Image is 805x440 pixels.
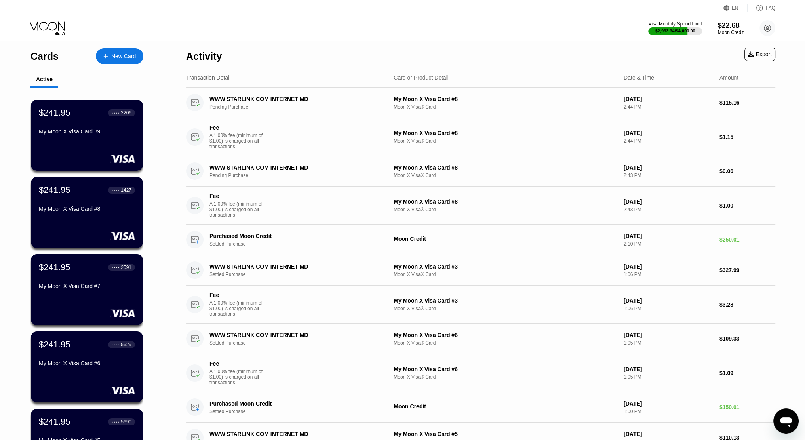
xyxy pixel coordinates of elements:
div: Moon X Visa® Card [394,104,617,110]
div: [DATE] [624,431,713,437]
div: New Card [111,53,136,60]
div: Pending Purchase [209,173,390,178]
div: ● ● ● ● [112,189,120,191]
div: Moon X Visa® Card [394,138,617,144]
div: $241.95● ● ● ●2206My Moon X Visa Card #9 [31,100,143,171]
div: [DATE] [624,198,713,205]
div: Active [36,76,53,82]
div: Moon X Visa® Card [394,207,617,212]
div: Settled Purchase [209,272,390,277]
div: Cards [30,51,59,62]
div: Purchased Moon CreditSettled PurchaseMoon Credit[DATE]2:10 PM$250.01 [186,225,775,255]
div: WWW STARLINK COM INTERNET MDSettled PurchaseMy Moon X Visa Card #3Moon X Visa® Card[DATE]1:06 PM$... [186,255,775,286]
div: Moon Credit [394,403,617,410]
div: $241.95● ● ● ●5629My Moon X Visa Card #6 [31,331,143,402]
div: Visa Monthly Spend Limit$2,933.34/$4,000.00 [648,21,702,35]
div: [DATE] [624,297,713,304]
div: $241.95● ● ● ●2591My Moon X Visa Card #7 [31,254,143,325]
div: My Moon X Visa Card #8 [394,198,617,205]
div: Date & Time [624,74,654,81]
div: $241.95● ● ● ●1427My Moon X Visa Card #8 [31,177,143,248]
div: Fee [209,292,265,298]
div: [DATE] [624,263,713,270]
div: $241.95 [39,108,70,118]
div: $327.99 [719,267,775,273]
div: Purchased Moon Credit [209,233,378,239]
div: $241.95 [39,185,70,195]
div: Moon Credit [394,236,617,242]
div: Export [748,51,772,57]
div: ● ● ● ● [112,266,120,269]
div: FeeA 1.00% fee (minimum of $1.00) is charged on all transactionsMy Moon X Visa Card #6Moon X Visa... [186,354,775,392]
div: 2:44 PM [624,138,713,144]
div: Purchased Moon Credit [209,400,378,407]
div: 2591 [121,265,131,270]
div: $22.68Moon Credit [718,21,744,35]
div: My Moon X Visa Card #8 [394,96,617,102]
div: Settled Purchase [209,241,390,247]
div: 2206 [121,110,131,116]
div: $115.16 [719,99,775,106]
div: FeeA 1.00% fee (minimum of $1.00) is charged on all transactionsMy Moon X Visa Card #8Moon X Visa... [186,118,775,156]
div: Export [744,48,775,61]
div: Moon X Visa® Card [394,272,617,277]
div: 1:05 PM [624,374,713,380]
div: ● ● ● ● [112,343,120,346]
div: ● ● ● ● [112,421,120,423]
div: Visa Monthly Spend Limit [648,21,702,27]
div: EN [732,5,738,11]
div: [DATE] [624,233,713,239]
iframe: Кнопка, открывающая окно обмена сообщениями; идет разговор [773,408,799,434]
div: 1:05 PM [624,340,713,346]
div: Amount [719,74,738,81]
div: $241.95 [39,339,70,350]
div: WWW STARLINK COM INTERNET MD [209,332,378,338]
div: Settled Purchase [209,409,390,414]
div: 1:00 PM [624,409,713,414]
div: Fee [209,360,265,367]
div: Activity [186,51,222,62]
div: $1.09 [719,370,775,376]
div: 2:43 PM [624,173,713,178]
div: FAQ [766,5,775,11]
div: Card or Product Detail [394,74,449,81]
div: My Moon X Visa Card #8 [394,164,617,171]
div: $250.01 [719,236,775,243]
div: FeeA 1.00% fee (minimum of $1.00) is charged on all transactionsMy Moon X Visa Card #3Moon X Visa... [186,286,775,324]
div: [DATE] [624,366,713,372]
div: Moon X Visa® Card [394,306,617,311]
div: 1:06 PM [624,306,713,311]
div: Settled Purchase [209,340,390,346]
div: ● ● ● ● [112,112,120,114]
div: Purchased Moon CreditSettled PurchaseMoon Credit[DATE]1:00 PM$150.01 [186,392,775,423]
div: FAQ [748,4,775,12]
div: My Moon X Visa Card #6 [39,360,135,366]
div: A 1.00% fee (minimum of $1.00) is charged on all transactions [209,201,269,218]
div: [DATE] [624,130,713,136]
div: Pending Purchase [209,104,390,110]
div: My Moon X Visa Card #6 [394,332,617,338]
div: $0.06 [719,168,775,174]
div: Moon X Visa® Card [394,374,617,380]
div: My Moon X Visa Card #8 [394,130,617,136]
div: $241.95 [39,262,70,272]
div: $22.68 [718,21,744,30]
div: 2:44 PM [624,104,713,110]
div: WWW STARLINK COM INTERNET MD [209,164,378,171]
div: Transaction Detail [186,74,230,81]
div: A 1.00% fee (minimum of $1.00) is charged on all transactions [209,369,269,385]
div: My Moon X Visa Card #8 [39,206,135,212]
div: My Moon X Visa Card #9 [39,128,135,135]
div: 2:43 PM [624,207,713,212]
div: Fee [209,193,265,199]
div: [DATE] [624,332,713,338]
div: Moon X Visa® Card [394,340,617,346]
div: [DATE] [624,96,713,102]
div: Moon X Visa® Card [394,173,617,178]
div: WWW STARLINK COM INTERNET MDSettled PurchaseMy Moon X Visa Card #6Moon X Visa® Card[DATE]1:05 PM$... [186,324,775,354]
div: WWW STARLINK COM INTERNET MDPending PurchaseMy Moon X Visa Card #8Moon X Visa® Card[DATE]2:43 PM$... [186,156,775,187]
div: EN [723,4,748,12]
div: 5629 [121,342,131,347]
div: $2,933.34 / $4,000.00 [655,29,695,33]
